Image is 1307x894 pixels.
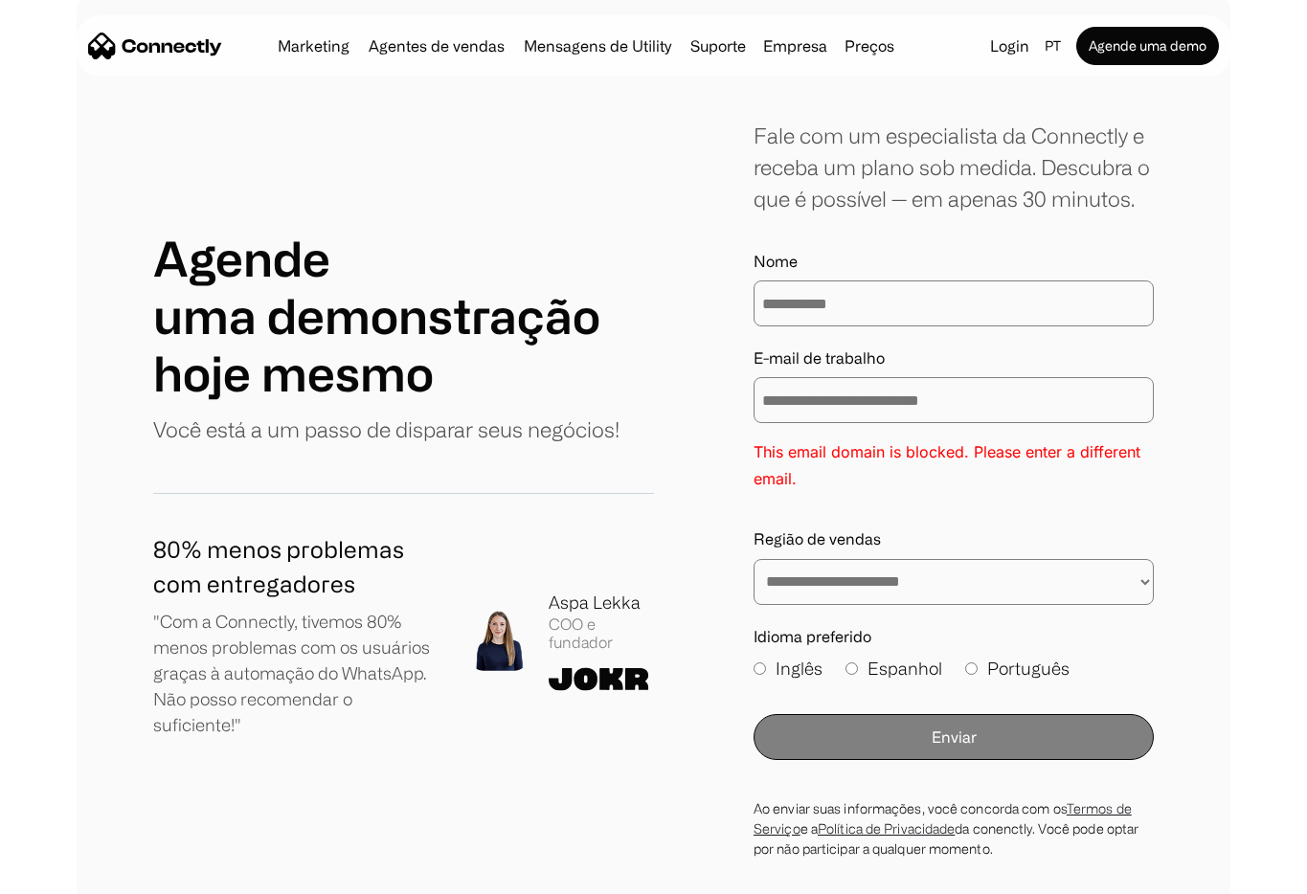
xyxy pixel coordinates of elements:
input: Espanhol [845,662,858,675]
div: pt [1037,33,1072,59]
p: Você está a um passo de disparar seus negócios! [153,413,620,445]
input: Inglês [754,662,766,675]
label: Região de vendas [754,530,1154,548]
div: Empresa [763,33,827,59]
p: This email domain is blocked. Please enter a different email. [754,438,1154,492]
input: Português [965,662,978,675]
a: home [88,32,222,60]
h1: 80% menos problemas com entregadores [153,532,438,601]
button: Enviar [754,714,1154,760]
label: Espanhol [845,656,942,682]
a: Mensagens de Utility [516,38,679,54]
h1: Agende uma demonstração hoje mesmo [153,230,654,402]
a: Política de Privacidade [818,821,955,836]
div: Ao enviar suas informações, você concorda com os e a da conenctly. Você pode optar por não partic... [754,798,1154,859]
aside: Language selected: Português (Brasil) [19,859,115,887]
label: Idioma preferido [754,628,1154,646]
div: Fale com um especialista da Connectly e receba um plano sob medida. Descubra o que é possível — e... [754,120,1154,214]
label: Nome [754,253,1154,271]
a: Preços [837,38,902,54]
div: Empresa [757,33,833,59]
div: pt [1045,33,1061,59]
label: E-mail de trabalho [754,349,1154,368]
a: Marketing [270,38,357,54]
a: Agentes de vendas [361,38,512,54]
div: COO e fundador [549,615,653,652]
a: Suporte [683,38,754,54]
a: Login [982,33,1037,59]
p: "Com a Connectly, tivemos 80% menos problemas com os usuários graças à automação do WhatsApp. Não... [153,609,438,738]
a: Termos de Serviço [754,801,1132,836]
label: Inglês [754,656,823,682]
ul: Language list [38,860,115,887]
label: Português [965,656,1070,682]
div: Aspa Lekka [549,590,653,615]
a: Agende uma demo [1076,27,1219,65]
